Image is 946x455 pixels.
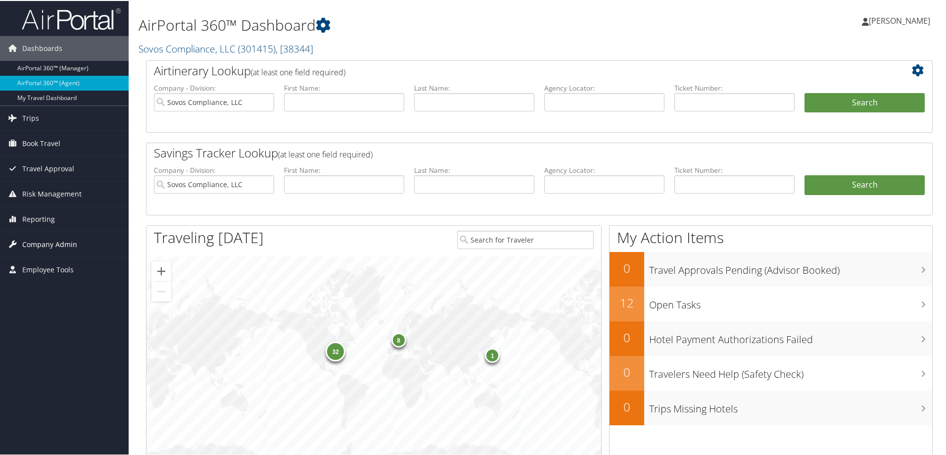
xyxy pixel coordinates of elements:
img: airportal-logo.png [22,6,121,30]
label: First Name: [284,164,404,174]
label: First Name: [284,82,404,92]
span: Reporting [22,206,55,231]
input: Search for Traveler [457,230,594,248]
span: Employee Tools [22,256,74,281]
a: 0Hotel Payment Authorizations Failed [610,320,932,355]
span: Travel Approval [22,155,74,180]
label: Agency Locator: [544,164,664,174]
h3: Trips Missing Hotels [649,396,932,415]
span: Risk Management [22,181,82,205]
label: Ticket Number: [674,164,795,174]
div: 32 [326,341,345,360]
a: 0Travel Approvals Pending (Advisor Booked) [610,251,932,286]
button: Search [804,92,925,112]
label: Company - Division: [154,82,274,92]
h1: AirPortal 360™ Dashboard [139,14,673,35]
label: Agency Locator: [544,82,664,92]
span: Trips [22,105,39,130]
a: Sovos Compliance, LLC [139,41,313,54]
h3: Hotel Payment Authorizations Failed [649,327,932,346]
button: Zoom out [151,281,171,301]
h3: Open Tasks [649,292,932,311]
h3: Travel Approvals Pending (Advisor Booked) [649,257,932,276]
label: Ticket Number: [674,82,795,92]
a: 0Travelers Need Help (Safety Check) [610,355,932,390]
button: Zoom in [151,260,171,280]
h2: 0 [610,328,644,345]
span: [PERSON_NAME] [869,14,930,25]
span: , [ 38344 ] [276,41,313,54]
h1: Traveling [DATE] [154,226,264,247]
h2: 0 [610,398,644,414]
label: Company - Division: [154,164,274,174]
h2: 0 [610,363,644,380]
div: 1 [485,347,500,362]
span: Company Admin [22,231,77,256]
h2: Airtinerary Lookup [154,61,859,78]
a: Search [804,174,925,194]
span: (at least one field required) [278,148,373,159]
a: 12Open Tasks [610,286,932,320]
h1: My Action Items [610,226,932,247]
span: Book Travel [22,130,60,155]
a: [PERSON_NAME] [862,5,940,35]
label: Last Name: [414,164,534,174]
span: (at least one field required) [251,66,345,77]
div: 8 [391,332,406,347]
h2: 12 [610,294,644,310]
h2: 0 [610,259,644,276]
span: ( 301415 ) [238,41,276,54]
a: 0Trips Missing Hotels [610,390,932,424]
input: search accounts [154,174,274,193]
h3: Travelers Need Help (Safety Check) [649,361,932,380]
label: Last Name: [414,82,534,92]
span: Dashboards [22,35,62,60]
h2: Savings Tracker Lookup [154,144,859,160]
